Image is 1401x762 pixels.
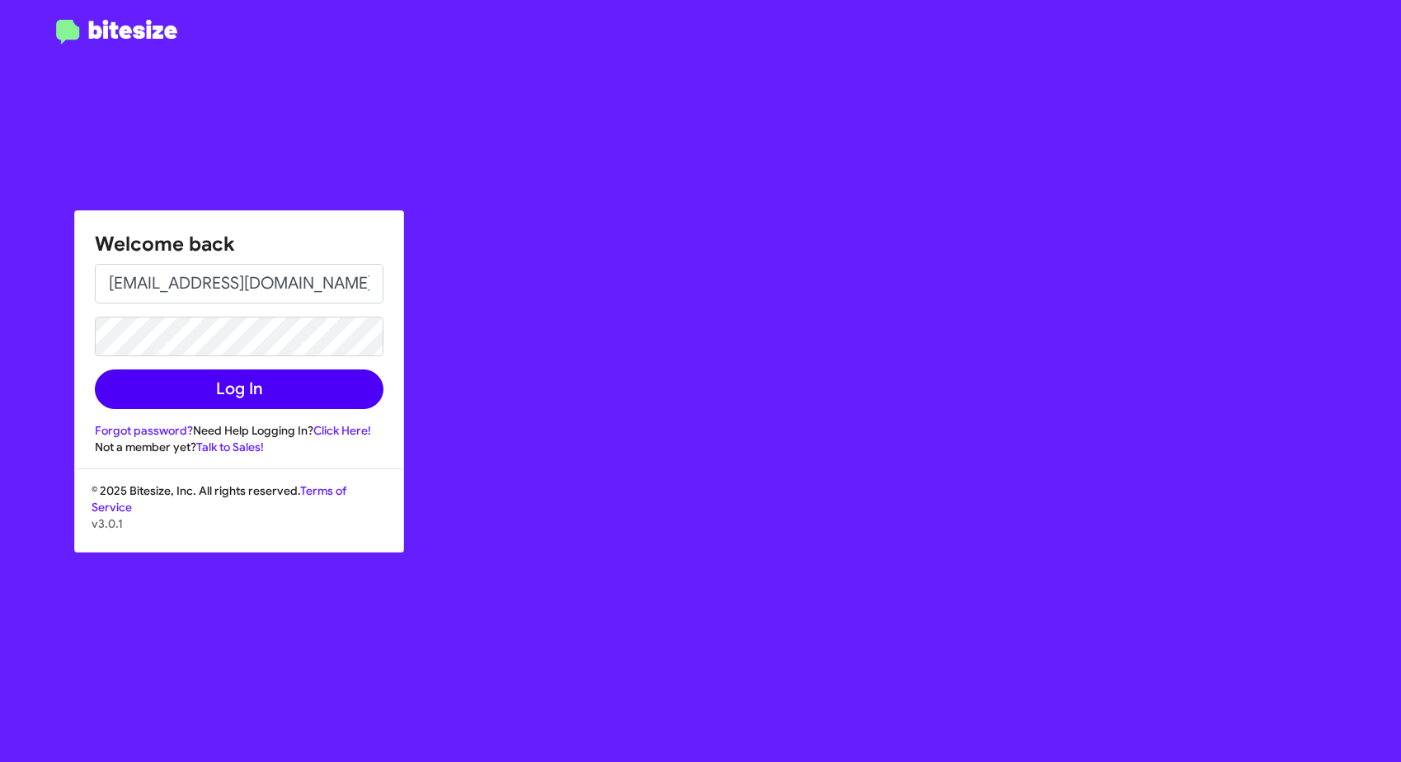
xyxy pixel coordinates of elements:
[313,423,371,438] a: Click Here!
[95,422,383,439] div: Need Help Logging In?
[92,483,346,515] a: Terms of Service
[92,515,387,532] p: v3.0.1
[95,369,383,409] button: Log In
[95,264,383,303] input: Email address
[75,482,403,552] div: © 2025 Bitesize, Inc. All rights reserved.
[95,231,383,257] h1: Welcome back
[196,440,264,454] a: Talk to Sales!
[95,439,383,455] div: Not a member yet?
[95,423,193,438] a: Forgot password?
